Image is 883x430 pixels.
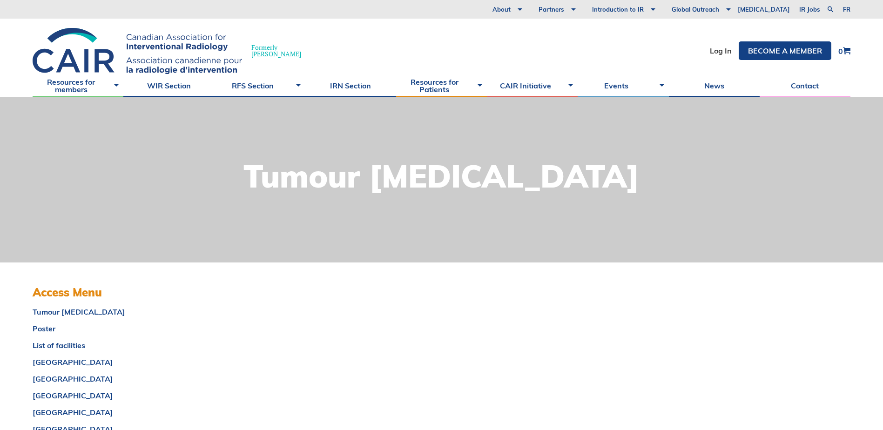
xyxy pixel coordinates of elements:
a: Tumour [MEDICAL_DATA] [33,308,310,316]
a: fr [843,7,850,13]
h3: Access Menu [33,286,310,299]
h1: Tumour [MEDICAL_DATA] [243,161,640,192]
span: Formerly [PERSON_NAME] [251,44,301,57]
a: List of facilities [33,342,310,349]
a: RFS Section [214,74,305,97]
a: [GEOGRAPHIC_DATA] [33,392,310,399]
a: CAIR Initiative [487,74,578,97]
a: Formerly[PERSON_NAME] [33,28,310,74]
a: [GEOGRAPHIC_DATA] [33,409,310,416]
a: Poster [33,325,310,332]
a: Log In [710,47,732,54]
a: [GEOGRAPHIC_DATA] [33,375,310,383]
a: 0 [838,47,850,55]
a: Resources for members [33,74,123,97]
a: Become a member [739,41,831,60]
a: Resources for Patients [396,74,487,97]
a: News [669,74,760,97]
img: CIRA [33,28,242,74]
a: WIR Section [123,74,214,97]
a: IRN Section [305,74,396,97]
a: Contact [760,74,850,97]
a: [GEOGRAPHIC_DATA] [33,358,310,366]
a: Events [578,74,668,97]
